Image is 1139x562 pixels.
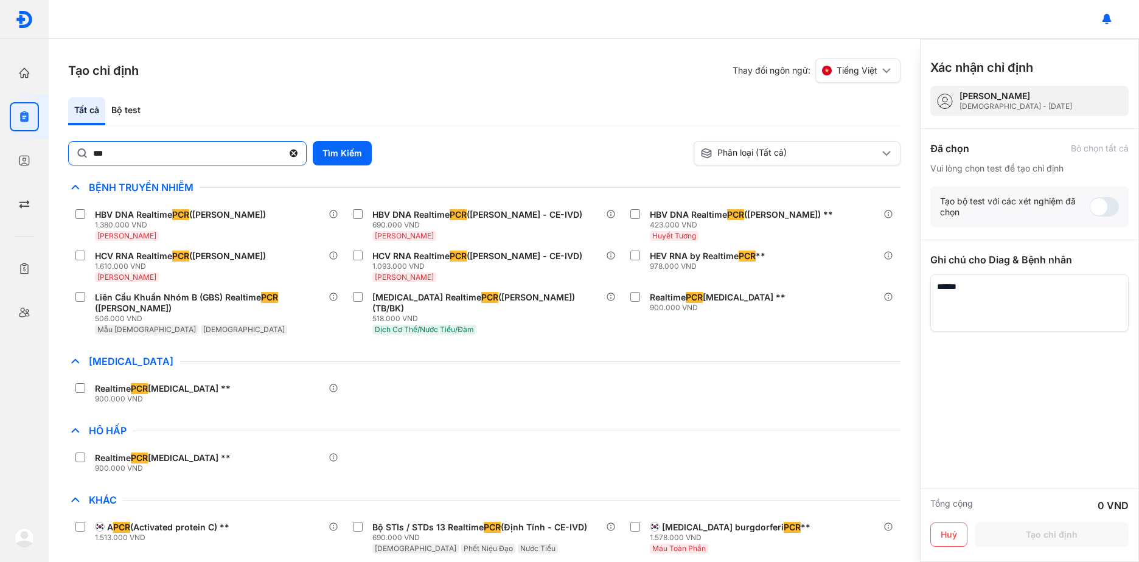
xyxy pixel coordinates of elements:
[960,102,1072,111] div: [DEMOGRAPHIC_DATA] - [DATE]
[652,544,706,553] span: Máu Toàn Phần
[650,292,785,303] div: Realtime [MEDICAL_DATA] **
[733,58,900,83] div: Thay đổi ngôn ngữ:
[372,262,587,271] div: 1.093.000 VND
[662,522,810,533] div: [MEDICAL_DATA] burgdorferi **
[372,209,582,220] div: HBV DNA Realtime ([PERSON_NAME] - CE-IVD)
[975,522,1129,547] button: Tạo chỉ định
[83,355,179,367] span: [MEDICAL_DATA]
[930,163,1129,174] div: Vui lòng chọn test để tạo chỉ định
[372,314,606,324] div: 518.000 VND
[727,209,744,220] span: PCR
[113,522,130,533] span: PCR
[652,231,696,240] span: Huyết Tương
[700,147,879,159] div: Phân loại (Tất cả)
[686,292,703,303] span: PCR
[15,528,34,547] img: logo
[95,209,266,220] div: HBV DNA Realtime ([PERSON_NAME])
[650,262,770,271] div: 978.000 VND
[960,91,1072,102] div: [PERSON_NAME]
[930,59,1033,76] h3: Xác nhận chỉ định
[15,10,33,29] img: logo
[131,453,148,463] span: PCR
[107,522,229,533] div: A (Activated protein C) **
[172,209,189,220] span: PCR
[68,97,105,125] div: Tất cả
[95,251,266,262] div: HCV RNA Realtime ([PERSON_NAME])
[450,209,467,220] span: PCR
[95,453,231,463] div: Realtime [MEDICAL_DATA] **
[372,522,587,533] div: Bộ STIs / STDs 13 Realtime (Định Tính - CE-IVD)
[739,251,756,262] span: PCR
[372,292,601,314] div: [MEDICAL_DATA] Realtime ([PERSON_NAME]) (TB/BK)
[313,141,372,165] button: Tìm Kiếm
[83,181,200,193] span: Bệnh Truyền Nhiễm
[83,494,123,506] span: Khác
[650,209,833,220] div: HBV DNA Realtime ([PERSON_NAME]) **
[650,251,765,262] div: HEV RNA by Realtime **
[784,522,801,533] span: PCR
[97,272,156,282] span: [PERSON_NAME]
[95,292,324,314] div: Liên Cầu Khuẩn Nhóm B (GBS) Realtime ([PERSON_NAME])
[95,463,235,473] div: 900.000 VND
[650,220,838,230] div: 423.000 VND
[450,251,467,262] span: PCR
[95,533,234,543] div: 1.513.000 VND
[464,544,513,553] span: Phết Niệu Đạo
[375,231,434,240] span: [PERSON_NAME]
[372,251,582,262] div: HCV RNA Realtime ([PERSON_NAME] - CE-IVD)
[375,544,456,553] span: [DEMOGRAPHIC_DATA]
[95,383,231,394] div: Realtime [MEDICAL_DATA] **
[95,220,271,230] div: 1.380.000 VND
[484,522,501,533] span: PCR
[930,522,967,547] button: Huỷ
[105,97,147,125] div: Bộ test
[261,292,278,303] span: PCR
[520,544,556,553] span: Nước Tiểu
[131,383,148,394] span: PCR
[375,325,474,334] span: Dịch Cơ Thể/Nước Tiểu/Đàm
[481,292,498,303] span: PCR
[95,314,329,324] div: 506.000 VND
[650,533,815,543] div: 1.578.000 VND
[95,262,271,271] div: 1.610.000 VND
[930,252,1129,267] div: Ghi chú cho Diag & Bệnh nhân
[940,196,1090,218] div: Tạo bộ test với các xét nghiệm đã chọn
[650,303,790,313] div: 900.000 VND
[83,425,133,437] span: Hô Hấp
[172,251,189,262] span: PCR
[68,62,139,79] h3: Tạo chỉ định
[97,231,156,240] span: [PERSON_NAME]
[375,272,434,282] span: [PERSON_NAME]
[97,325,196,334] span: Mẫu [DEMOGRAPHIC_DATA]
[372,220,587,230] div: 690.000 VND
[1071,143,1129,154] div: Bỏ chọn tất cả
[203,325,285,334] span: [DEMOGRAPHIC_DATA]
[1098,498,1129,513] div: 0 VND
[837,65,877,76] span: Tiếng Việt
[930,498,973,513] div: Tổng cộng
[95,394,235,404] div: 900.000 VND
[372,533,592,543] div: 690.000 VND
[930,141,969,156] div: Đã chọn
